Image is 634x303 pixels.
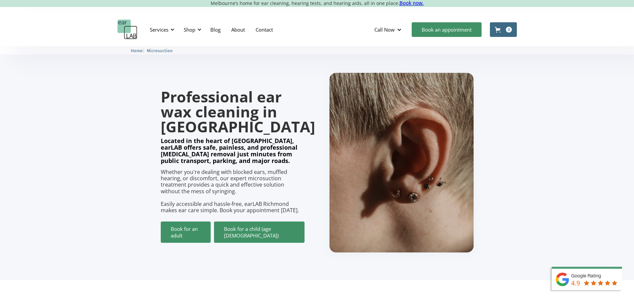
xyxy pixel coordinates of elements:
[490,22,517,37] a: Open cart
[131,48,142,53] span: Home
[161,169,305,214] p: Whether you're dealing with blocked ears, muffled hearing, or discomfort, our expert microsuction...
[180,20,203,40] div: Shop
[226,20,250,39] a: About
[150,26,168,33] div: Services
[147,47,173,54] a: Microsuction
[250,20,278,39] a: Contact
[412,22,482,37] a: Book an appointment
[506,27,512,33] div: 0
[146,20,176,40] div: Services
[161,137,298,165] strong: Located in the heart of [GEOGRAPHIC_DATA], earLAB offers safe, painless, and professional [MEDICA...
[161,86,315,137] strong: Professional ear wax cleaning in [GEOGRAPHIC_DATA]
[374,26,395,33] div: Call Now
[205,20,226,39] a: Blog
[214,222,305,243] a: Book for a child (age [DEMOGRAPHIC_DATA])
[117,20,137,40] a: home
[184,26,195,33] div: Shop
[161,222,211,243] a: Book for an adult
[147,48,173,53] span: Microsuction
[131,47,142,54] a: Home
[369,20,408,40] div: Call Now
[131,47,147,54] li: 〉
